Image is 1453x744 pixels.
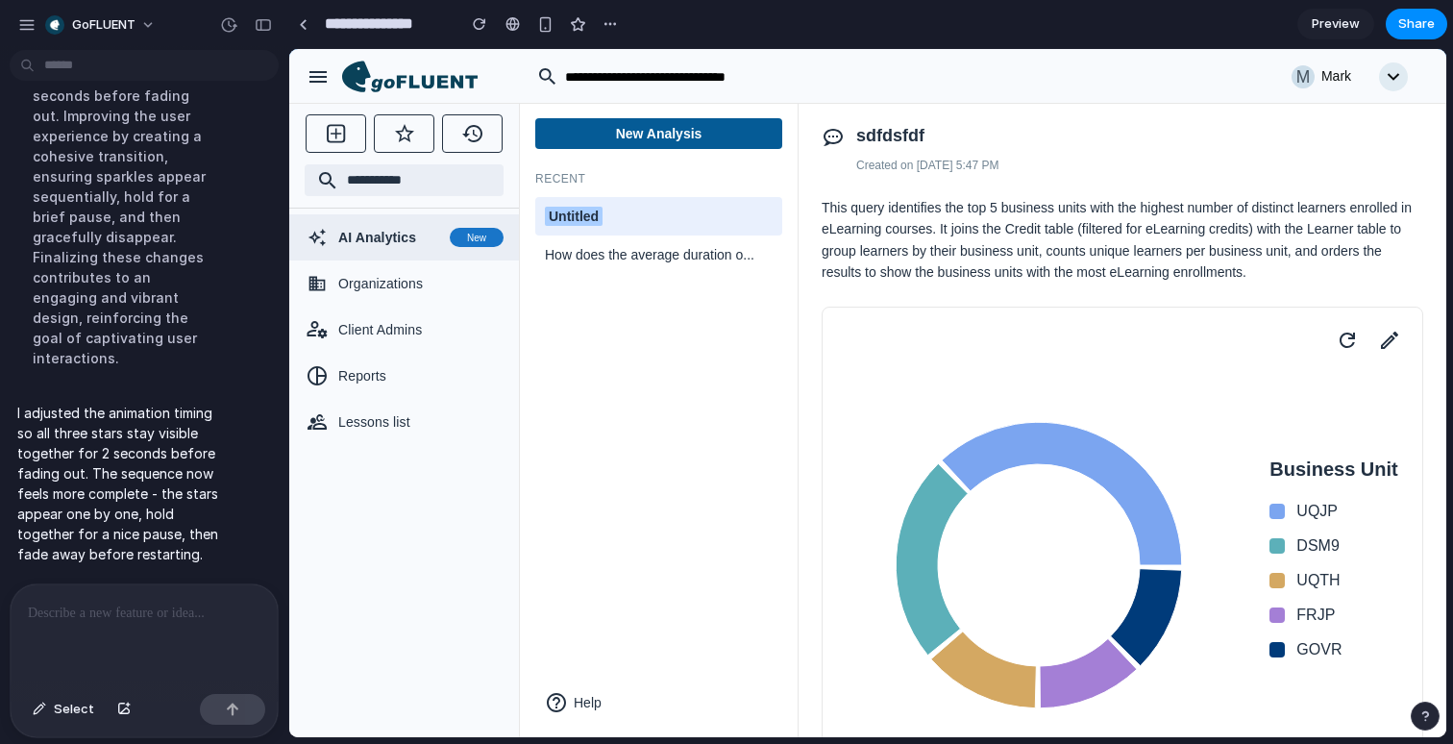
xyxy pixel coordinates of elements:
[54,700,94,719] span: Select
[23,694,104,725] button: Select
[1312,14,1360,34] span: Preview
[1386,9,1447,39] button: Share
[17,403,223,564] p: I adjusted the animation timing so all three stars stay visible together for 2 seconds before fad...
[1297,9,1374,39] a: Preview
[1398,14,1435,34] span: Share
[72,15,135,35] span: goFLUENT
[37,10,165,40] button: goFLUENT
